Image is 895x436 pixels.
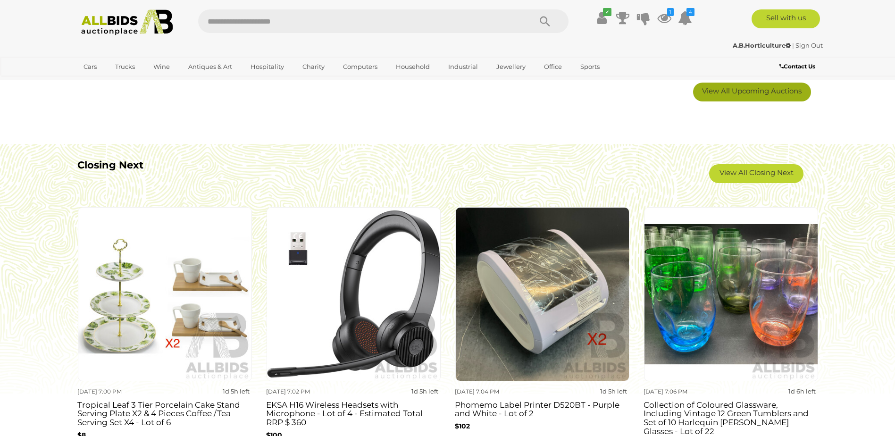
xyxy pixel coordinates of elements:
[76,9,178,35] img: Allbids.com.au
[77,75,157,90] a: [GEOGRAPHIC_DATA]
[267,207,441,381] img: EKSA H16 Wireless Headsets with Microphone - Lot of 4 - Estimated Total RRP $ 360
[490,59,532,75] a: Jewellery
[266,398,441,427] h3: EKSA H16 Wireless Headsets with Microphone - Lot of 4 - Estimated Total RRP $ 360
[678,9,692,26] a: 4
[442,59,484,75] a: Industrial
[644,207,818,381] img: Collection of Coloured Glassware, Including Vintage 12 Green Tumblers and Set of 10 Harlequin She...
[644,386,728,397] div: [DATE] 7:06 PM
[538,59,568,75] a: Office
[574,59,606,75] a: Sports
[709,164,803,183] a: View All Closing Next
[733,42,792,49] a: A.B.Horticulture
[411,387,438,395] strong: 1d 5h left
[644,398,818,436] h3: Collection of Coloured Glassware, Including Vintage 12 Green Tumblers and Set of 10 Harlequin [PE...
[521,9,569,33] button: Search
[595,9,609,26] a: ✔
[223,387,250,395] strong: 1d 5h left
[109,59,141,75] a: Trucks
[455,386,539,397] div: [DATE] 7:04 PM
[702,86,802,95] span: View All Upcoming Auctions
[337,59,384,75] a: Computers
[296,59,331,75] a: Charity
[686,8,694,16] i: 4
[657,9,671,26] a: 1
[77,59,103,75] a: Cars
[600,387,627,395] strong: 1d 5h left
[455,422,470,430] b: $102
[390,59,436,75] a: Household
[733,42,791,49] strong: A.B.Horticulture
[244,59,290,75] a: Hospitality
[795,42,823,49] a: Sign Out
[603,8,611,16] i: ✔
[77,386,161,397] div: [DATE] 7:00 PM
[779,63,815,70] b: Contact Us
[788,387,816,395] strong: 1d 6h left
[266,386,350,397] div: [DATE] 7:02 PM
[779,61,818,72] a: Contact Us
[77,159,143,171] b: Closing Next
[455,398,629,418] h3: Phomemo Label Printer D520BT - Purple and White - Lot of 2
[792,42,794,49] span: |
[78,207,252,381] img: Tropical Leaf 3 Tier Porcelain Cake Stand Serving Plate X2 & 4 Pieces Coffee /Tea Serving Set X4 ...
[693,83,811,101] a: View All Upcoming Auctions
[77,398,252,427] h3: Tropical Leaf 3 Tier Porcelain Cake Stand Serving Plate X2 & 4 Pieces Coffee /Tea Serving Set X4 ...
[182,59,238,75] a: Antiques & Art
[752,9,820,28] a: Sell with us
[667,8,674,16] i: 1
[147,59,176,75] a: Wine
[455,207,629,381] img: Phomemo Label Printer D520BT - Purple and White - Lot of 2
